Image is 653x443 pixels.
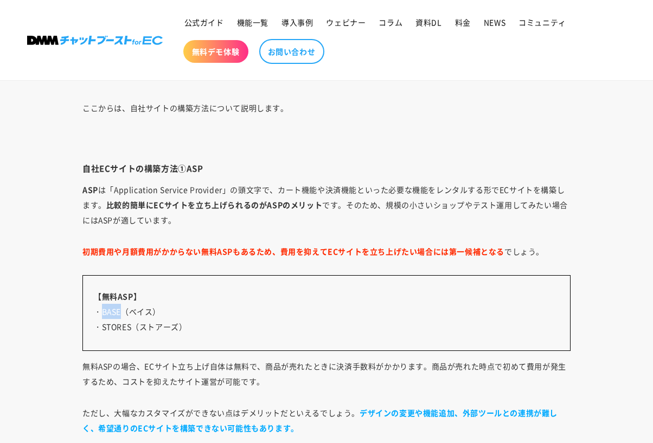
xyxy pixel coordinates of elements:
a: 公式ガイド [178,11,231,34]
span: 料金 [455,17,471,27]
strong: 比較的簡単にECサイトを立ち上げられるのがASPのメリット [106,199,322,210]
a: コミュニティ [512,11,573,34]
strong: 【無料ASP】 [94,291,141,302]
a: ウェビナー [319,11,372,34]
span: 機能一覧 [237,17,268,27]
strong: 初期費用や月額費用がかからない無料ASPもあるため、費用を抑えてECサイトを立ち上げたい場合には第一候補となる [82,246,504,257]
span: NEWS [484,17,505,27]
h4: 自社ECサイトの構築方法①ASP [82,163,571,174]
a: 資料DL [409,11,448,34]
a: 料金 [449,11,477,34]
span: 公式ガイド [184,17,224,27]
a: 機能一覧 [231,11,275,34]
img: 株式会社DMM Boost [27,36,163,45]
a: お問い合わせ [259,39,324,64]
strong: ASP [82,184,98,195]
span: コラム [379,17,402,27]
p: 無料ASPの場合、ECサイト立ち上げ自体は無料で、商品が売れたときに決済手数料がかかります。商品が売れた時点で初めて費用が発生するため、コストを抑えたサイト運営が可能です。 [82,359,571,389]
a: 無料デモ体験 [183,40,248,63]
a: コラム [372,11,409,34]
span: コミュニティ [518,17,566,27]
span: 無料デモ体験 [192,47,240,56]
p: ・BASE（ベイス） ・STORES（ストアーズ） [94,289,570,334]
span: ウェビナー [326,17,366,27]
span: 資料DL [415,17,441,27]
strong: デザインの変更や機能追加、外部ツールとの連携が難しく、希望通りのECサイトを構築できない可能性もあります。 [82,407,558,433]
span: お問い合わせ [268,47,316,56]
span: 導入事例 [281,17,313,27]
p: ただし、大幅なカスタマイズができない点はデメリットだといえるでしょう。 [82,405,571,435]
p: でしょう。 [82,244,571,259]
a: 導入事例 [275,11,319,34]
p: は「Application Service Provider」の頭文字で、カート機能や決済機能といった必要な機能をレンタルする形でECサイトを構築します。 です。そのため、規模の小さいショップや... [82,182,571,227]
a: NEWS [477,11,512,34]
p: ここからは、自社サイトの構築方法について説明します。 [82,100,571,115]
